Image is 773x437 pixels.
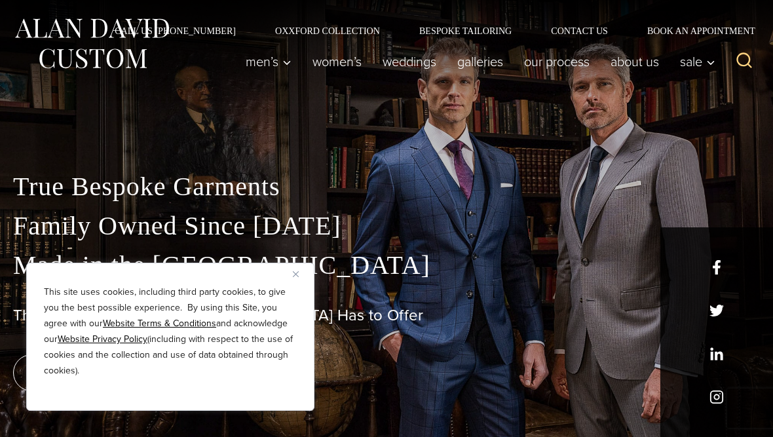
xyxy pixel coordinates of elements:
[103,316,216,330] a: Website Terms & Conditions
[235,48,722,75] nav: Primary Navigation
[372,48,447,75] a: weddings
[447,48,514,75] a: Galleries
[13,354,197,391] a: book an appointment
[628,26,760,35] a: Book an Appointment
[293,266,309,282] button: Close
[600,48,669,75] a: About Us
[58,332,147,346] a: Website Privacy Policy
[400,26,531,35] a: Bespoke Tailoring
[13,306,760,325] h1: The Best Custom Suits [GEOGRAPHIC_DATA] Has to Offer
[728,46,760,77] button: View Search Form
[680,55,715,68] span: Sale
[302,48,372,75] a: Women’s
[95,26,760,35] nav: Secondary Navigation
[293,271,299,277] img: Close
[44,284,297,379] p: This site uses cookies, including third party cookies, to give you the best possible experience. ...
[246,55,292,68] span: Men’s
[255,26,400,35] a: Oxxford Collection
[95,26,255,35] a: Call Us [PHONE_NUMBER]
[514,48,600,75] a: Our Process
[531,26,628,35] a: Contact Us
[13,167,760,285] p: True Bespoke Garments Family Owned Since [DATE] Made in the [GEOGRAPHIC_DATA]
[13,14,170,73] img: Alan David Custom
